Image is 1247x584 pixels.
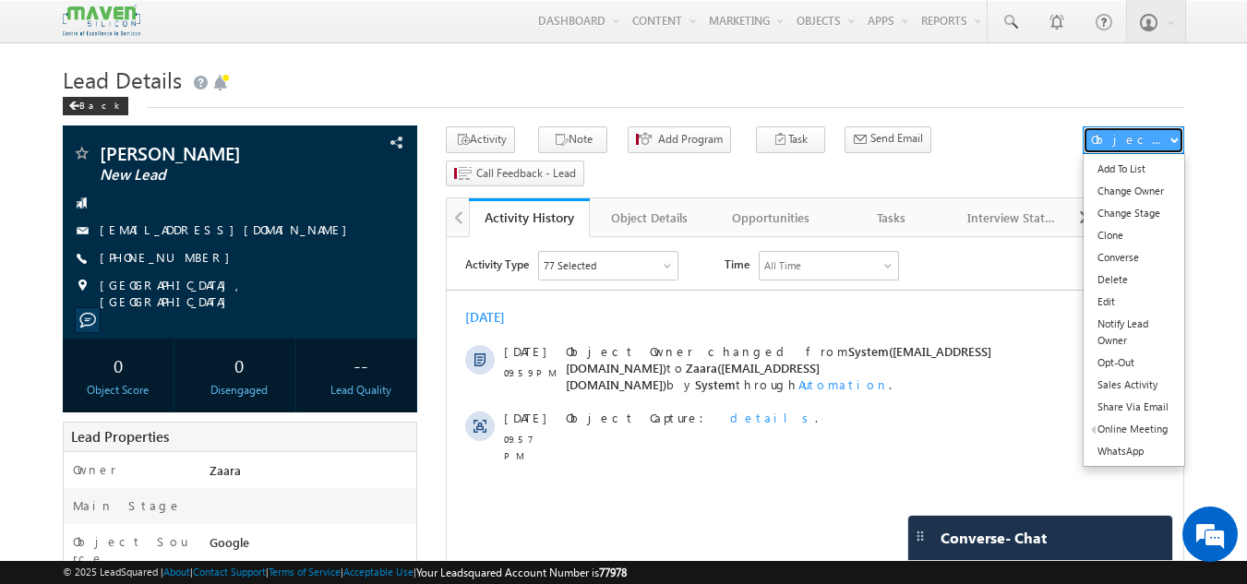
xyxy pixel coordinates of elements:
span: Time [278,14,303,42]
button: Call Feedback - Lead [446,161,584,187]
button: Add Program [628,126,731,153]
span: © 2025 LeadSquared | | | | | [63,564,627,581]
div: Activity History [483,209,576,226]
img: carter-drag [913,529,928,543]
span: Your Leadsquared Account Number is [416,566,627,579]
span: System([EMAIL_ADDRESS][DOMAIN_NAME]) [119,106,545,138]
a: Opportunities [711,198,832,237]
span: details [283,173,368,188]
a: Tasks [832,198,953,237]
button: Note [538,126,607,153]
a: Share Via Email [1084,396,1184,418]
a: Acceptable Use [343,566,414,578]
a: About [163,566,190,578]
span: [DATE] [57,106,99,123]
label: Object Source [73,533,192,566]
span: 09:57 PM [57,194,113,227]
span: Lead Details [63,65,182,94]
a: Terms of Service [269,566,341,578]
img: Custom Logo [63,5,140,37]
span: Object Capture: [119,173,269,188]
a: Edit [1084,291,1184,313]
label: Owner [73,461,116,478]
a: Change Owner [1084,180,1184,202]
a: Back [63,96,138,112]
span: Send Email [870,130,923,147]
div: All Time [318,20,354,37]
button: Send Email [845,126,931,153]
span: System [248,139,289,155]
a: Sales Activity [1084,374,1184,396]
a: Notify Lead Owner [1084,313,1184,352]
span: [GEOGRAPHIC_DATA], [GEOGRAPHIC_DATA] [100,277,386,310]
img: d_60004797649_company_0_60004797649 [31,97,78,121]
div: 0 [188,348,291,382]
a: WhatsApp [1084,440,1184,462]
div: Chat with us now [96,97,310,121]
span: 09:59 PM [57,127,113,144]
div: Sales Activity,Program,Email Bounced,Email Link Clicked,Email Marked Spam & 72 more.. [92,15,231,42]
button: Task [756,126,825,153]
em: Start Chat [251,453,335,478]
span: Automation [352,139,442,155]
a: Delete [1084,268,1184,291]
a: Clone [1084,224,1184,246]
span: Zaara [210,462,241,478]
div: [DATE] [18,72,78,89]
label: Main Stage [73,497,182,514]
a: [EMAIL_ADDRESS][DOMAIN_NAME] [100,221,356,237]
a: Change Stage [1084,202,1184,224]
textarea: Type your message and hit 'Enter' [24,171,337,437]
a: Add To List [1084,158,1184,180]
span: [PERSON_NAME] [100,144,318,162]
div: Tasks [846,207,936,229]
div: Lead Quality [309,382,412,399]
a: Interview Status [953,198,1073,237]
button: Activity [446,126,515,153]
button: Object Actions [1083,126,1184,154]
a: Contact Support [193,566,266,578]
div: Object Score [67,382,170,399]
span: Lead Properties [71,427,169,446]
div: -- [309,348,412,382]
span: Activity Type [18,14,82,42]
div: 77 Selected [97,20,150,37]
span: [PHONE_NUMBER] [100,249,239,268]
span: Call Feedback - Lead [476,165,576,182]
span: Converse - Chat [941,530,1047,546]
span: Zaara([EMAIL_ADDRESS][DOMAIN_NAME]) [119,123,373,155]
a: Online Meeting [1084,418,1184,440]
div: Interview Status [967,207,1057,229]
span: Add Program [658,131,723,148]
div: Object Actions [1091,131,1169,148]
div: Minimize live chat window [303,9,347,54]
div: Back [63,97,128,115]
span: [DATE] [57,173,99,189]
div: Google [205,533,417,559]
span: 77978 [599,566,627,579]
span: New Lead [100,166,318,185]
a: Object Details [590,198,711,237]
div: . [119,173,658,189]
span: Object Owner changed from to by through . [119,106,545,155]
a: Opt-Out [1084,352,1184,374]
div: Disengaged [188,382,291,399]
div: Object Details [605,207,694,229]
div: Opportunities [725,207,815,229]
div: 0 [67,348,170,382]
a: Converse [1084,246,1184,268]
a: Activity History [469,198,590,237]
